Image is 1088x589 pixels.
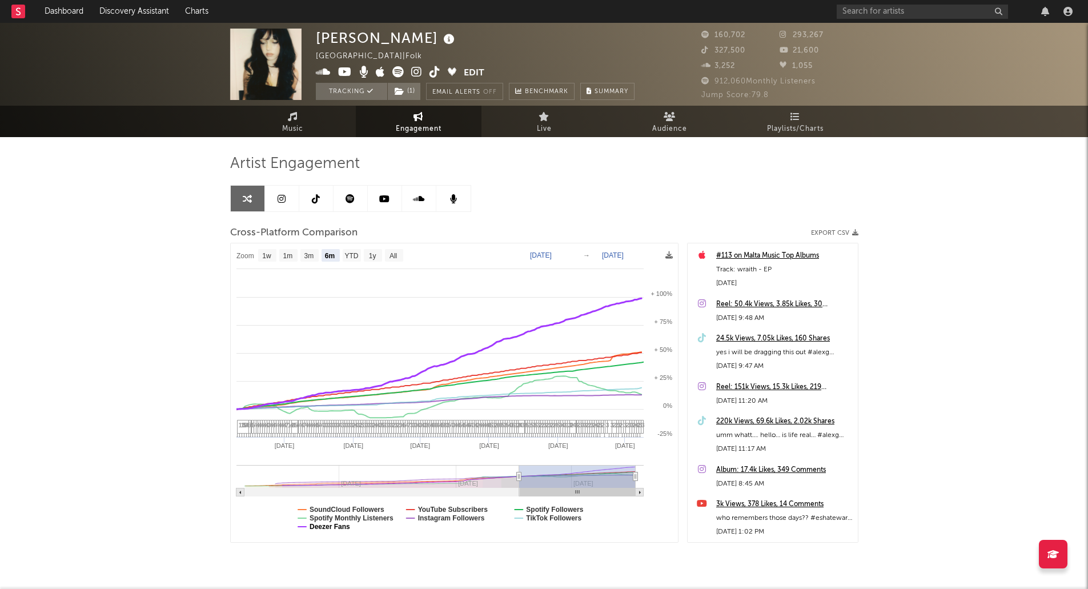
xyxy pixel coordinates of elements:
[390,422,394,428] span: 3
[339,422,342,428] span: 4
[256,422,260,428] span: 4
[261,422,264,428] span: 4
[230,157,360,171] span: Artist Engagement
[363,422,367,428] span: 3
[595,422,599,428] span: 4
[461,422,465,428] span: 4
[406,422,409,428] span: 4
[551,422,554,428] span: 2
[296,422,300,428] span: 4
[337,422,340,428] span: 3
[492,422,496,428] span: 3
[615,442,635,449] text: [DATE]
[230,106,356,137] a: Music
[397,422,400,428] span: 2
[780,31,824,39] span: 293,267
[506,422,509,428] span: 5
[607,106,733,137] a: Audience
[701,62,735,70] span: 3,252
[274,442,294,449] text: [DATE]
[321,422,324,428] span: 4
[780,47,819,54] span: 21,600
[308,422,311,428] span: 4
[272,422,276,428] span: 4
[279,422,282,428] span: 4
[584,422,587,428] span: 3
[626,422,629,428] span: 2
[580,83,635,100] button: Summary
[282,122,303,136] span: Music
[268,422,271,428] span: 3
[246,422,249,428] span: 4
[464,66,484,81] button: Edit
[343,442,363,449] text: [DATE]
[415,422,418,428] span: 3
[417,506,488,514] text: YouTube Subscribers
[553,422,556,428] span: 2
[601,422,605,428] span: 2
[481,422,485,428] span: 4
[546,422,549,428] span: 2
[499,422,503,428] span: 9
[410,442,430,449] text: [DATE]
[323,422,327,428] span: 3
[701,47,745,54] span: 327,500
[341,422,344,428] span: 3
[299,422,302,428] span: 4
[319,422,322,428] span: 4
[663,402,672,409] text: 0%
[555,422,558,428] span: 4
[654,346,672,353] text: + 50%
[382,422,385,428] span: 5
[310,523,350,531] text: Deezer Fans
[495,422,498,428] span: 2
[230,226,358,240] span: Cross-Platform Comparison
[475,422,478,428] span: 4
[566,422,573,428] span: 10
[519,422,523,428] span: 4
[395,422,398,428] span: 3
[701,78,816,85] span: 912,060 Monthly Listeners
[310,514,394,522] text: Spotify Monthly Listeners
[441,422,445,428] span: 5
[375,422,378,428] span: 4
[346,422,349,428] span: 3
[526,514,581,522] text: TikTok Followers
[335,422,338,428] span: 3
[316,50,435,63] div: [GEOGRAPHIC_DATA] | Folk
[368,252,376,260] text: 1y
[657,430,672,437] text: -25%
[343,422,347,428] span: 3
[716,263,852,277] div: Track: wraith - EP
[595,89,628,95] span: Summary
[372,422,376,428] span: 2
[276,422,280,428] span: 4
[716,311,852,325] div: [DATE] 9:48 AM
[593,422,596,428] span: 2
[624,422,627,428] span: 3
[283,422,287,428] span: 4
[701,31,745,39] span: 160,702
[484,422,487,428] span: 4
[654,374,672,381] text: + 25%
[837,5,1008,19] input: Search for artists
[635,422,639,428] span: 4
[544,422,547,428] span: 3
[497,422,500,428] span: 6
[654,318,672,325] text: + 75%
[641,422,645,428] span: 3
[508,422,512,428] span: 4
[348,422,351,428] span: 3
[310,422,314,428] span: 4
[288,422,295,428] span: 12
[716,298,852,311] a: Reel: 50.4k Views, 3.85k Likes, 30 Comments
[533,422,536,428] span: 3
[504,422,507,428] span: 3
[310,506,384,514] text: SoundCloud Followers
[303,422,307,428] span: 7
[716,498,852,511] a: 3k Views, 378 Likes, 14 Comments
[615,422,619,428] span: 2
[263,422,267,428] span: 4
